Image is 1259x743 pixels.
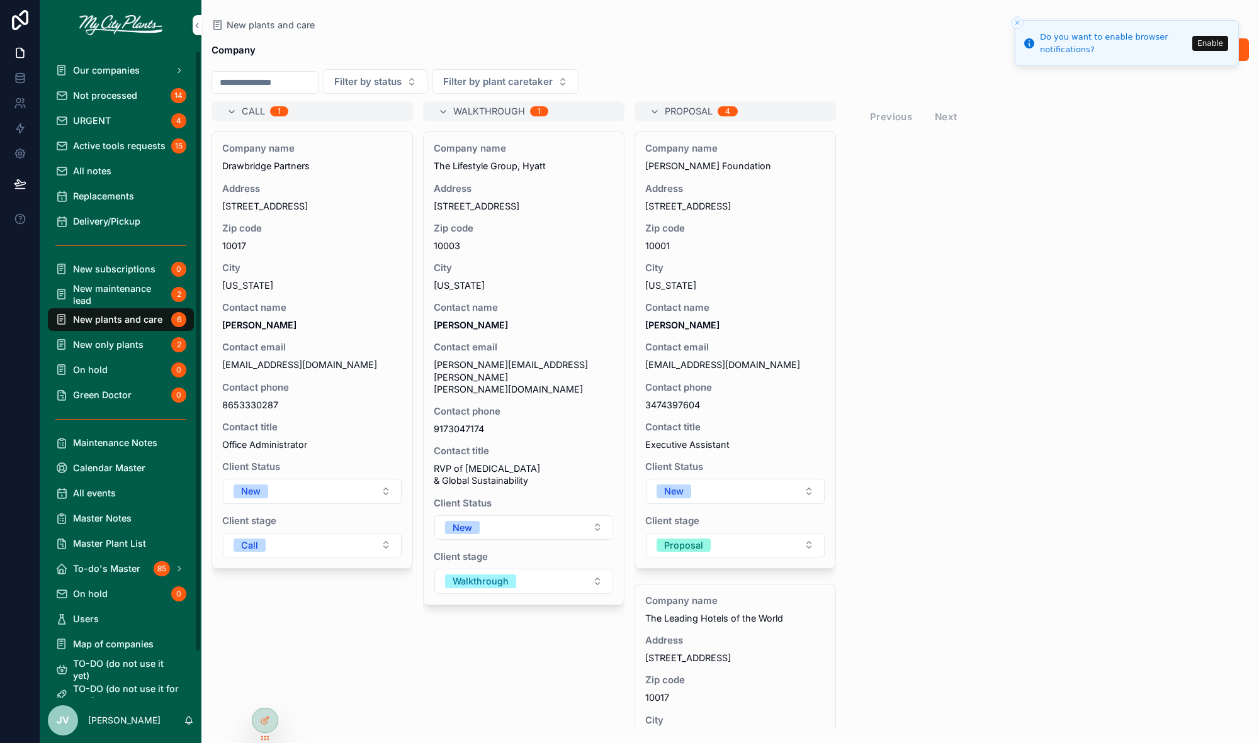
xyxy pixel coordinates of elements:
[324,69,427,94] button: Select Button
[434,160,614,172] span: The Lifestyle Group, Hyatt
[48,557,194,580] a: To-do's Master85
[171,287,186,302] div: 2
[434,550,614,563] span: Client stage
[1011,16,1024,29] button: Close toast
[725,106,730,116] div: 4
[645,634,825,647] span: Address
[212,19,315,32] a: New plants and care
[73,89,137,101] span: Not processed
[645,200,825,212] span: [STREET_ADDRESS]
[222,359,402,371] span: [EMAIL_ADDRESS][DOMAIN_NAME]
[664,539,703,552] div: Proposal
[453,574,509,588] div: Walkthrough
[645,421,825,433] span: Contact title
[222,515,402,527] span: Client stage
[1040,31,1188,55] div: Do you want to enable browser notifications?
[48,583,194,605] a: On hold0
[73,364,108,376] span: On hold
[222,222,402,235] span: Zip code
[73,487,116,499] span: All events
[212,131,413,569] a: Company nameDrawbridge PartnersAddress[STREET_ADDRESS]Zip code10017City[US_STATE]Contact name[PER...
[646,533,825,558] button: Select Button
[171,113,186,128] div: 4
[222,301,402,314] span: Contact name
[645,714,825,727] span: City
[222,320,296,330] strong: [PERSON_NAME]
[48,683,194,706] a: TO-DO (do not use it for now)
[645,359,825,371] span: [EMAIL_ADDRESS][DOMAIN_NAME]
[434,279,614,291] span: [US_STATE]
[222,200,402,212] span: [STREET_ADDRESS]
[645,222,825,235] span: Zip code
[171,138,186,154] div: 15
[434,423,614,435] span: 9173047174
[73,313,162,325] span: New plants and care
[434,320,508,330] strong: [PERSON_NAME]
[645,461,825,473] span: Client Status
[646,479,825,504] button: Select Button
[48,608,194,630] a: Users
[423,131,624,605] a: Company nameThe Lifestyle Group, HyattAddress[STREET_ADDRESS]Zip code10003City[US_STATE]Contact n...
[434,240,614,252] span: 10003
[73,683,181,707] span: TO-DO (do not use it for now)
[434,569,613,594] button: Select Button
[222,240,402,252] span: 10017
[645,142,825,155] span: Company name
[434,262,614,274] span: City
[73,537,146,549] span: Master Plant List
[432,69,579,94] button: Select Button
[665,105,713,118] span: Proposal
[222,182,402,195] span: Address
[645,674,825,686] span: Zip code
[48,283,194,306] a: New maintenance lead2
[222,160,402,172] span: Drawbridge Partners
[212,43,256,57] h1: Company
[434,462,614,486] span: RVP of [MEDICAL_DATA] & Global Sustainability
[222,461,402,473] span: Client Status
[434,301,614,314] span: Contact name
[645,612,825,624] span: The Leading Hotels of the World
[154,561,170,576] div: 85
[171,362,186,377] div: 0
[48,432,194,454] a: Maintenance Notes
[73,64,140,76] span: Our companies
[645,691,825,703] span: 10017
[645,341,825,354] span: Contact email
[241,484,261,498] div: New
[73,389,132,401] span: Green Doctor
[171,88,186,103] div: 14
[73,588,108,600] span: On hold
[73,263,155,275] span: New subscriptions
[453,105,525,118] span: Walkthrough
[171,312,186,327] div: 6
[334,75,402,88] span: Filter by status
[434,182,614,195] span: Address
[48,532,194,555] a: Master Plant List
[645,399,825,411] span: 3474397604
[73,437,157,449] span: Maintenance Notes
[48,482,194,505] a: All events
[73,115,111,126] span: URGENT
[227,19,315,32] span: New plants and care
[73,562,140,574] span: To-do's Master
[645,240,825,252] span: 10001
[645,301,825,314] span: Contact name
[645,160,825,172] span: [PERSON_NAME] Foundation
[453,521,472,535] div: New
[222,279,402,291] span: [US_STATE]
[1192,36,1228,51] button: Enable
[48,359,194,381] a: On hold0
[48,59,194,82] a: Our companies
[48,210,194,233] a: Delivery/Pickup
[242,105,265,118] span: Call
[645,515,825,527] span: Client stage
[88,714,161,727] p: [PERSON_NAME]
[434,497,614,510] span: Client Status
[278,106,281,116] div: 1
[434,341,614,354] span: Contact email
[48,84,194,107] a: Not processed14
[645,652,825,664] span: [STREET_ADDRESS]
[222,399,402,411] span: 8653330287
[40,50,201,698] div: scrollable content
[48,308,194,331] a: New plants and care6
